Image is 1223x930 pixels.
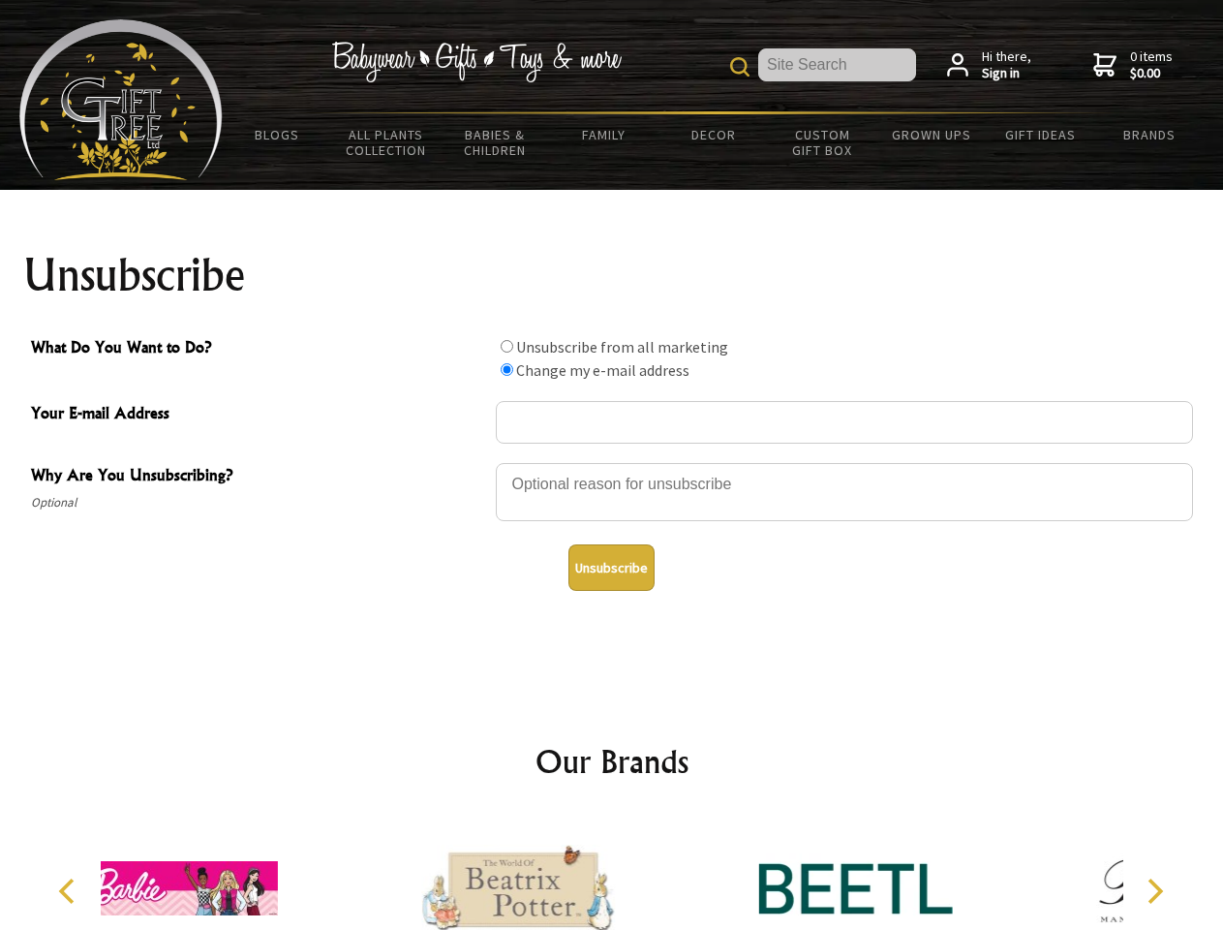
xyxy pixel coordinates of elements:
strong: Sign in [982,65,1031,82]
a: Family [550,114,659,155]
h1: Unsubscribe [23,252,1201,298]
input: Site Search [758,48,916,81]
input: What Do You Want to Do? [501,340,513,353]
h2: Our Brands [39,738,1185,785]
span: 0 items [1130,47,1173,82]
span: Why Are You Unsubscribing? [31,463,486,491]
a: Babies & Children [441,114,550,170]
span: Hi there, [982,48,1031,82]
button: Next [1133,870,1176,913]
img: Babywear - Gifts - Toys & more [331,42,622,82]
span: Optional [31,491,486,514]
input: Your E-mail Address [496,401,1193,444]
input: What Do You Want to Do? [501,363,513,376]
button: Unsubscribe [568,544,655,591]
span: Your E-mail Address [31,401,486,429]
label: Change my e-mail address [516,360,689,380]
textarea: Why Are You Unsubscribing? [496,463,1193,521]
a: Brands [1095,114,1205,155]
button: Previous [48,870,91,913]
a: Grown Ups [876,114,986,155]
label: Unsubscribe from all marketing [516,337,728,356]
a: BLOGS [223,114,332,155]
a: Hi there,Sign in [947,48,1031,82]
img: product search [730,57,749,77]
a: Decor [658,114,768,155]
img: Babyware - Gifts - Toys and more... [19,19,223,180]
strong: $0.00 [1130,65,1173,82]
span: What Do You Want to Do? [31,335,486,363]
a: Custom Gift Box [768,114,877,170]
a: All Plants Collection [332,114,442,170]
a: Gift Ideas [986,114,1095,155]
a: 0 items$0.00 [1093,48,1173,82]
